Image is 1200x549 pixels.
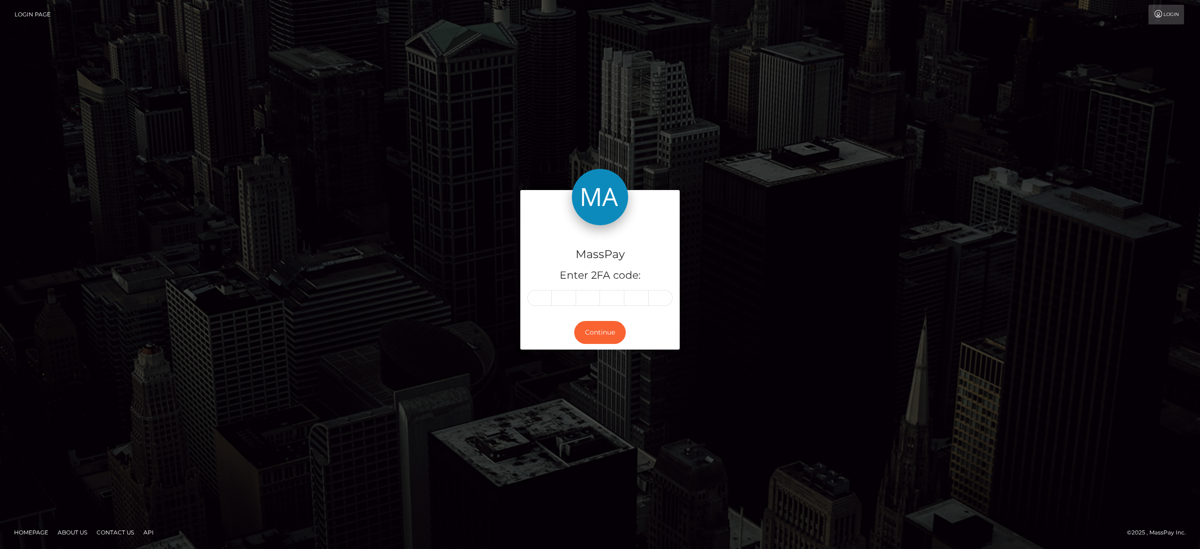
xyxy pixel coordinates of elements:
button: Continue [574,321,626,344]
a: API [140,525,157,540]
h5: Enter 2FA code: [527,268,673,283]
a: Login Page [15,5,51,24]
a: About Us [54,525,91,540]
img: MassPay [572,169,628,225]
a: Login [1148,5,1184,24]
div: © 2025 , MassPay Inc. [1127,527,1193,538]
a: Homepage [10,525,52,540]
h4: MassPay [527,246,673,263]
a: Contact Us [93,525,138,540]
